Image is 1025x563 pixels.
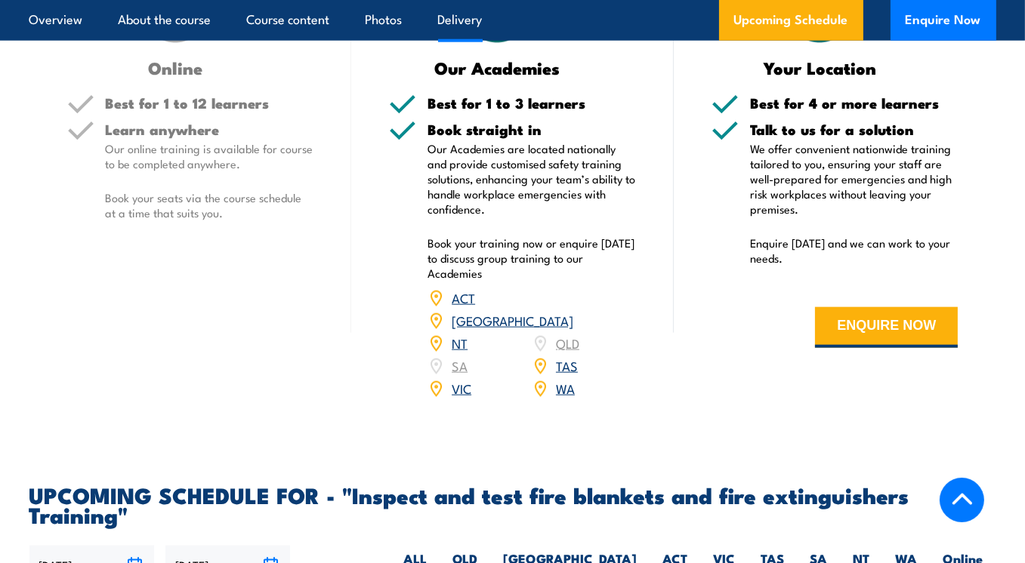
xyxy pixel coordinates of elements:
p: Book your seats via the course schedule at a time that suits you. [106,190,314,220]
h5: Book straight in [428,122,636,137]
a: VIC [452,379,471,397]
p: Book your training now or enquire [DATE] to discuss group training to our Academies [428,235,636,281]
a: ACT [452,288,475,306]
h5: Best for 1 to 12 learners [106,96,314,110]
h5: Talk to us for a solution [750,122,959,137]
h5: Best for 1 to 3 learners [428,96,636,110]
a: TAS [556,356,578,374]
h3: Online [67,59,284,76]
h2: UPCOMING SCHEDULE FOR - "Inspect and test fire blankets and fire extinguishers Training" [29,485,996,524]
a: WA [556,379,575,397]
p: We offer convenient nationwide training tailored to you, ensuring your staff are well-prepared fo... [750,141,959,217]
a: NT [452,334,468,352]
button: ENQUIRE NOW [815,307,958,348]
p: Enquire [DATE] and we can work to your needs. [750,235,959,266]
a: [GEOGRAPHIC_DATA] [452,311,573,329]
p: Our online training is available for course to be completed anywhere. [106,141,314,171]
h3: Our Academies [389,59,606,76]
p: Our Academies are located nationally and provide customised safety training solutions, enhancing ... [428,141,636,217]
h5: Best for 4 or more learners [750,96,959,110]
h3: Your Location [712,59,928,76]
h5: Learn anywhere [106,122,314,137]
